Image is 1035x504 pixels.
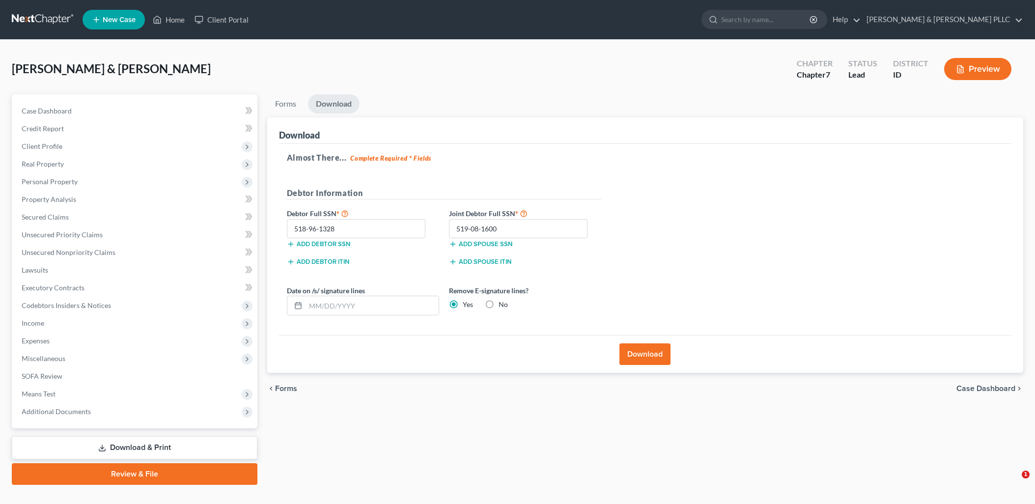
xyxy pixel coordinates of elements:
div: Download [279,129,320,141]
label: Date on /s/ signature lines [287,285,365,296]
span: Additional Documents [22,407,91,416]
a: Unsecured Priority Claims [14,226,257,244]
a: Lawsuits [14,261,257,279]
a: Secured Claims [14,208,257,226]
a: Case Dashboard [14,102,257,120]
button: Add debtor ITIN [287,258,349,266]
span: Case Dashboard [956,385,1015,392]
a: SOFA Review [14,367,257,385]
label: Remove E-signature lines? [449,285,601,296]
i: chevron_left [267,385,275,392]
div: Lead [848,69,877,81]
a: Forms [267,94,304,113]
i: chevron_right [1015,385,1023,392]
span: SOFA Review [22,372,62,380]
a: [PERSON_NAME] & [PERSON_NAME] PLLC [862,11,1023,28]
input: XXX-XX-XXXX [449,219,588,239]
a: Download [308,94,360,113]
a: Download & Print [12,436,257,459]
span: Forms [275,385,297,392]
div: Chapter [797,58,833,69]
span: 7 [826,70,830,79]
div: Chapter [797,69,833,81]
strong: Complete Required * Fields [350,154,431,162]
span: Unsecured Nonpriority Claims [22,248,115,256]
div: Status [848,58,877,69]
span: New Case [103,16,136,24]
a: Client Portal [190,11,253,28]
span: Personal Property [22,177,78,186]
button: Download [619,343,671,365]
a: Executory Contracts [14,279,257,297]
span: Means Test [22,390,56,398]
span: 1 [1022,471,1030,478]
button: Add spouse SSN [449,240,512,248]
span: Credit Report [22,124,64,133]
span: Executory Contracts [22,283,84,292]
button: Preview [944,58,1011,80]
a: Case Dashboard chevron_right [956,385,1023,392]
a: Credit Report [14,120,257,138]
button: chevron_left Forms [267,385,310,392]
span: Codebtors Insiders & Notices [22,301,111,309]
button: Add spouse ITIN [449,258,511,266]
label: Debtor Full SSN [282,207,444,219]
h5: Debtor Information [287,187,601,199]
a: Home [148,11,190,28]
span: [PERSON_NAME] & [PERSON_NAME] [12,61,211,76]
span: Case Dashboard [22,107,72,115]
div: District [893,58,928,69]
div: ID [893,69,928,81]
span: Lawsuits [22,266,48,274]
label: Joint Debtor Full SSN [444,207,606,219]
span: Miscellaneous [22,354,65,363]
a: Unsecured Nonpriority Claims [14,244,257,261]
span: Income [22,319,44,327]
a: Review & File [12,463,257,485]
span: Real Property [22,160,64,168]
label: Yes [463,300,473,309]
iframe: Intercom live chat [1002,471,1025,494]
a: Help [828,11,861,28]
input: XXX-XX-XXXX [287,219,426,239]
span: Secured Claims [22,213,69,221]
span: Expenses [22,336,50,345]
span: Property Analysis [22,195,76,203]
h5: Almost There... [287,152,1004,164]
a: Property Analysis [14,191,257,208]
button: Add debtor SSN [287,240,350,248]
input: MM/DD/YYYY [306,296,439,315]
span: Client Profile [22,142,62,150]
label: No [499,300,508,309]
span: Unsecured Priority Claims [22,230,103,239]
input: Search by name... [721,10,811,28]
